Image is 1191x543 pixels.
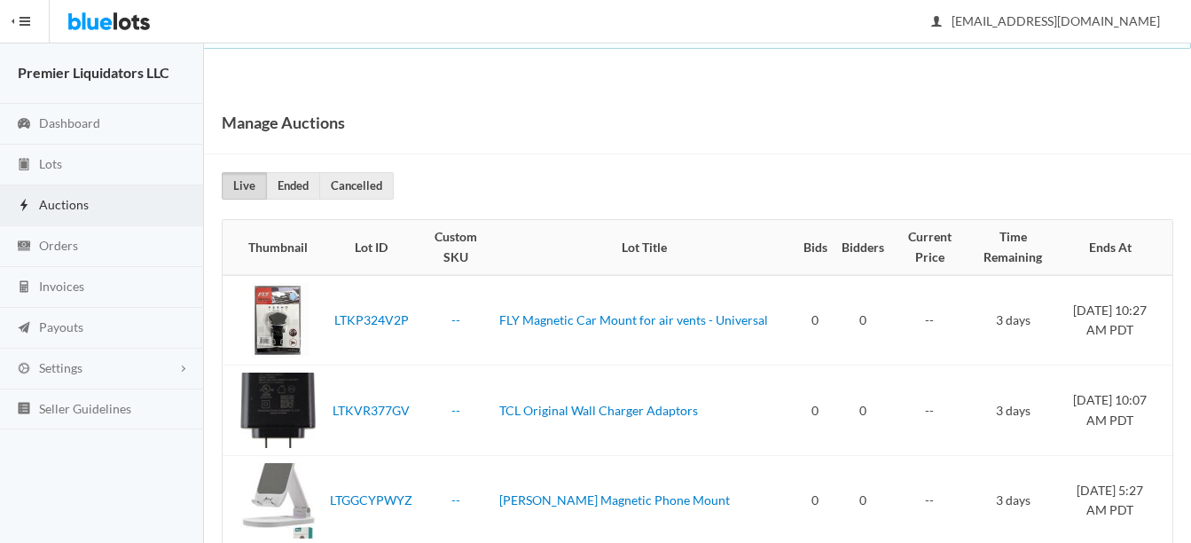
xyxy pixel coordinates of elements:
td: 0 [796,366,834,456]
td: 0 [834,366,891,456]
td: 3 days [968,275,1058,366]
th: Bids [796,220,834,275]
a: LTGGCYPWYZ [330,492,412,508]
ion-icon: speedometer [15,116,33,133]
a: [PERSON_NAME] Magnetic Phone Mount [499,492,730,508]
a: Cancelled [319,172,394,200]
th: Bidders [834,220,891,275]
a: FLY Magnetic Car Mount for air vents - Universal [499,312,768,327]
a: TCL Original Wall Charger Adaptors [499,403,698,418]
a: LTKVR377GV [333,403,410,418]
th: Time Remaining [968,220,1058,275]
td: [DATE] 10:07 AM PDT [1058,366,1172,456]
h1: Manage Auctions [222,109,345,136]
th: Lot ID [323,220,419,275]
span: Orders [39,238,78,253]
span: Payouts [39,319,83,334]
span: Invoices [39,279,84,294]
ion-icon: calculator [15,279,33,296]
span: Dashboard [39,115,100,130]
span: [EMAIL_ADDRESS][DOMAIN_NAME] [932,13,1160,28]
ion-icon: paper plane [15,320,33,337]
ion-icon: person [928,14,945,31]
span: Settings [39,360,82,375]
ion-icon: list box [15,401,33,418]
th: Custom SKU [419,220,492,275]
td: -- [891,366,968,456]
span: Lots [39,156,62,171]
ion-icon: cash [15,239,33,256]
td: [DATE] 10:27 AM PDT [1058,275,1172,366]
a: Ended [266,172,320,200]
a: -- [451,312,460,327]
td: 3 days [968,366,1058,456]
ion-icon: clipboard [15,157,33,174]
span: Seller Guidelines [39,401,131,416]
strong: Premier Liquidators LLC [18,64,169,81]
th: Thumbnail [223,220,323,275]
th: Ends At [1058,220,1172,275]
a: -- [451,403,460,418]
ion-icon: flash [15,198,33,215]
td: 0 [834,275,891,366]
td: -- [891,275,968,366]
th: Current Price [891,220,968,275]
a: -- [451,492,460,508]
span: Auctions [39,197,89,212]
th: Lot Title [492,220,795,275]
td: 0 [796,275,834,366]
a: Live [222,172,267,200]
ion-icon: cog [15,361,33,378]
a: LTKP324V2P [334,312,409,327]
